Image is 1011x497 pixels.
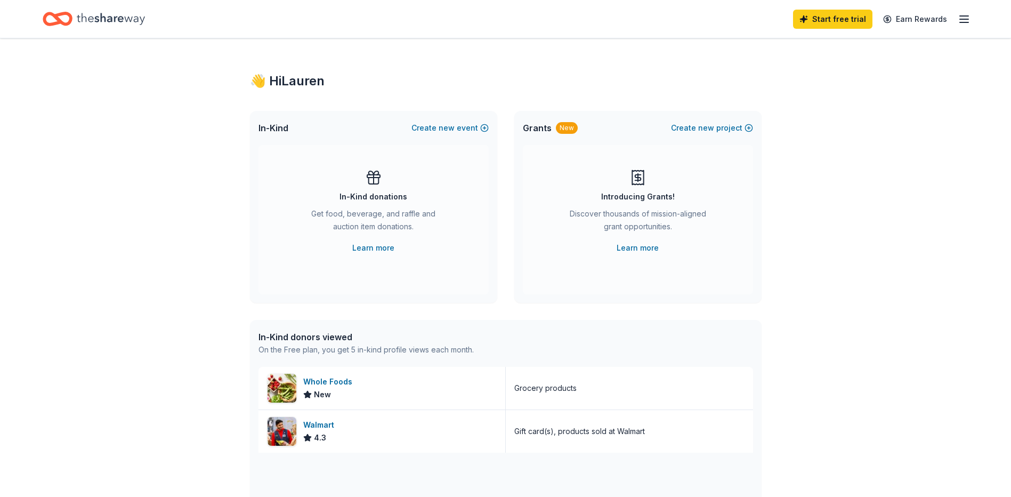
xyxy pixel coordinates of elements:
span: 4.3 [314,431,326,444]
span: new [698,122,714,134]
button: Createnewproject [671,122,753,134]
img: Image for Walmart [268,417,296,446]
div: In-Kind donors viewed [258,331,474,343]
div: 👋 Hi Lauren [250,73,762,90]
div: In-Kind donations [339,190,407,203]
a: Earn Rewards [877,10,953,29]
div: Grocery products [514,382,577,395]
span: new [439,122,455,134]
div: On the Free plan, you get 5 in-kind profile views each month. [258,343,474,356]
span: In-Kind [258,122,288,134]
span: Grants [523,122,552,134]
div: Walmart [303,419,338,431]
img: Image for Whole Foods [268,374,296,403]
div: Introducing Grants! [601,190,675,203]
a: Home [43,6,145,31]
div: New [556,122,578,134]
div: Gift card(s), products sold at Walmart [514,425,645,438]
button: Createnewevent [411,122,489,134]
div: Whole Foods [303,375,357,388]
span: New [314,388,331,401]
a: Learn more [617,242,659,254]
div: Get food, beverage, and raffle and auction item donations. [301,207,446,237]
div: Discover thousands of mission-aligned grant opportunities. [565,207,710,237]
a: Start free trial [793,10,872,29]
a: Learn more [352,242,394,254]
